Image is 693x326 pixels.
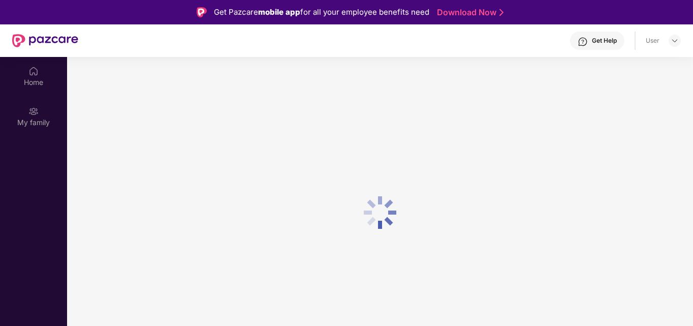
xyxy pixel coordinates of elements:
img: Stroke [499,7,503,18]
div: Get Help [592,37,617,45]
div: User [646,37,659,45]
img: svg+xml;base64,PHN2ZyBpZD0iSGVscC0zMngzMiIgeG1sbnM9Imh0dHA6Ly93d3cudzMub3JnLzIwMDAvc3ZnIiB3aWR0aD... [578,37,588,47]
a: Download Now [437,7,500,18]
img: svg+xml;base64,PHN2ZyBpZD0iSG9tZSIgeG1sbnM9Imh0dHA6Ly93d3cudzMub3JnLzIwMDAvc3ZnIiB3aWR0aD0iMjAiIG... [28,66,39,76]
div: Get Pazcare for all your employee benefits need [214,6,429,18]
img: svg+xml;base64,PHN2ZyB3aWR0aD0iMjAiIGhlaWdodD0iMjAiIHZpZXdCb3g9IjAgMCAyMCAyMCIgZmlsbD0ibm9uZSIgeG... [28,106,39,116]
img: New Pazcare Logo [12,34,78,47]
img: Logo [197,7,207,17]
img: svg+xml;base64,PHN2ZyBpZD0iRHJvcGRvd24tMzJ4MzIiIHhtbG5zPSJodHRwOi8vd3d3LnczLm9yZy8yMDAwL3N2ZyIgd2... [671,37,679,45]
strong: mobile app [258,7,300,17]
